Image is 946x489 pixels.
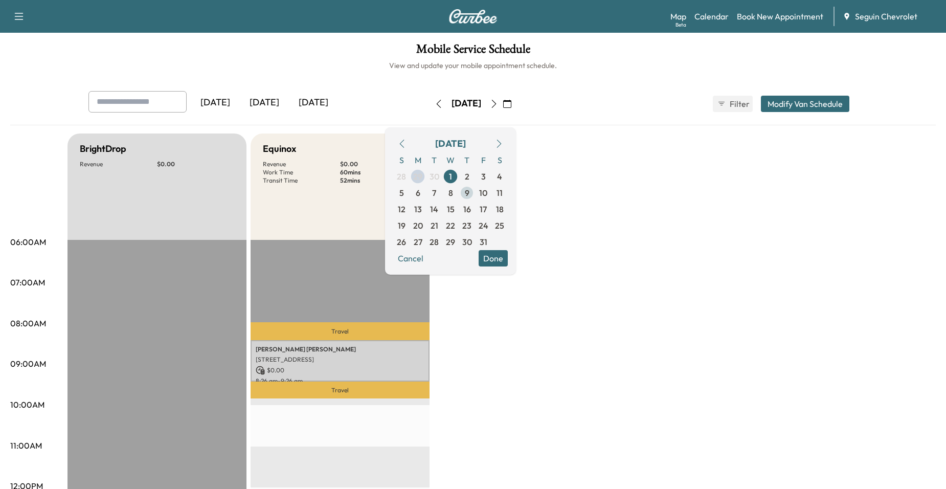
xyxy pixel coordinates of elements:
span: 25 [495,219,504,232]
span: 27 [414,236,422,248]
div: [DATE] [240,91,289,115]
span: 30 [462,236,472,248]
a: Calendar [694,10,729,23]
span: 17 [480,203,487,215]
span: 23 [462,219,471,232]
span: 6 [416,187,420,199]
span: 13 [414,203,422,215]
span: S [491,152,508,168]
span: W [442,152,459,168]
h5: BrightDrop [80,142,126,156]
span: 19 [398,219,406,232]
span: 18 [496,203,504,215]
span: 29 [413,170,422,183]
h1: Mobile Service Schedule [10,43,936,60]
span: 28 [430,236,439,248]
div: [DATE] [289,91,338,115]
span: F [475,152,491,168]
button: Cancel [393,250,428,266]
span: 4 [497,170,502,183]
p: Revenue [80,160,157,168]
button: Modify Van Schedule [761,96,849,112]
div: [DATE] [452,97,481,110]
span: T [459,152,475,168]
span: 16 [463,203,471,215]
span: 11 [497,187,503,199]
span: 24 [479,219,488,232]
span: 28 [397,170,406,183]
p: 8:26 am - 9:26 am [256,377,424,385]
span: 29 [446,236,455,248]
span: S [393,152,410,168]
span: 2 [465,170,469,183]
span: 26 [397,236,406,248]
span: 3 [481,170,486,183]
p: $ 0.00 [256,366,424,375]
h5: Equinox [263,142,296,156]
span: 7 [432,187,436,199]
span: Seguin Chevrolet [855,10,917,23]
span: 9 [465,187,469,199]
img: Curbee Logo [448,9,498,24]
p: [PERSON_NAME] [PERSON_NAME] [256,345,424,353]
span: 12 [398,203,406,215]
span: 14 [430,203,438,215]
p: 07:00AM [10,276,45,288]
p: Travel [251,382,430,399]
span: 22 [446,219,455,232]
div: Beta [675,21,686,29]
p: 10:00AM [10,398,44,411]
span: 10 [479,187,487,199]
span: Filter [730,98,748,110]
span: 1 [449,170,452,183]
a: Book New Appointment [737,10,823,23]
p: $ 0.00 [340,160,417,168]
p: Work Time [263,168,340,176]
span: 20 [413,219,423,232]
p: 06:00AM [10,236,46,248]
p: [STREET_ADDRESS] [256,355,424,364]
span: T [426,152,442,168]
a: MapBeta [670,10,686,23]
div: [DATE] [191,91,240,115]
p: 60 mins [340,168,417,176]
p: $ 0.00 [157,160,234,168]
span: 5 [399,187,404,199]
p: 52 mins [340,176,417,185]
p: 11:00AM [10,439,42,452]
span: 30 [430,170,439,183]
p: 08:00AM [10,317,46,329]
button: Done [479,250,508,266]
span: M [410,152,426,168]
span: 21 [431,219,438,232]
h6: View and update your mobile appointment schedule. [10,60,936,71]
span: 8 [448,187,453,199]
div: [DATE] [435,137,466,151]
span: 31 [480,236,487,248]
p: Revenue [263,160,340,168]
p: 09:00AM [10,358,46,370]
p: Transit Time [263,176,340,185]
span: 15 [447,203,455,215]
button: Filter [713,96,753,112]
p: Travel [251,322,430,340]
